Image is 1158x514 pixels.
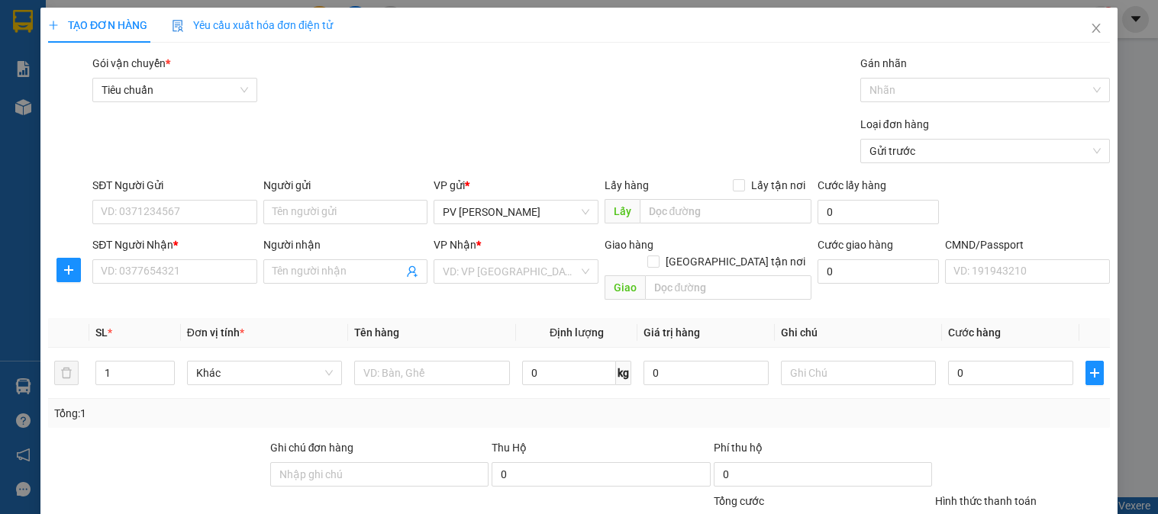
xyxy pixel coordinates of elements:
span: close [1090,22,1102,34]
input: VD: Bàn, Ghế [354,361,509,385]
input: 0 [644,361,769,385]
span: user-add [406,265,418,278]
input: Dọc đường [645,275,811,300]
span: Cước hàng [948,326,1001,339]
div: Người gửi [263,177,427,194]
span: Giao hàng [605,239,653,251]
span: plus [1086,367,1103,379]
label: Loại đơn hàng [860,118,929,130]
span: VP Nhận [434,239,476,251]
img: icon [172,20,184,32]
span: [GEOGRAPHIC_DATA] tận nơi [660,253,811,270]
span: plus [57,264,80,276]
button: plus [56,258,81,282]
label: Cước giao hàng [818,239,893,251]
span: Giá trị hàng [644,326,700,339]
span: Lấy tận nơi [745,177,811,194]
span: Định lượng [550,326,604,339]
span: Lấy [605,199,640,223]
span: Gói vận chuyển [92,57,170,69]
div: SĐT Người Gửi [92,177,256,194]
span: Giao [605,275,645,300]
input: Ghi chú đơn hàng [270,462,489,487]
div: CMND/Passport [945,236,1109,253]
div: Phí thu hộ [714,439,933,462]
label: Gán nhãn [860,57,907,69]
button: Close [1075,8,1118,50]
span: Đơn vị tính [187,326,244,339]
input: Cước lấy hàng [818,200,940,224]
span: Yêu cầu xuất hóa đơn điện tử [172,19,333,31]
span: Tổng cước [714,495,764,507]
div: SĐT Người Nhận [92,236,256,253]
span: Tiêu chuẩn [102,79,247,101]
span: TẠO ĐƠN HÀNG [48,19,147,31]
th: Ghi chú [775,318,942,348]
label: Hình thức thanh toán [935,495,1037,507]
input: Ghi Chú [781,361,936,385]
input: Cước giao hàng [818,259,940,284]
button: plus [1085,361,1104,385]
label: Cước lấy hàng [818,179,886,191]
span: SL [95,326,108,339]
span: Thu Hộ [492,442,527,454]
span: plus [48,20,59,31]
span: Lấy hàng [605,179,649,191]
div: Người nhận [263,236,427,253]
span: Khác [196,361,333,384]
input: Dọc đường [640,199,811,223]
div: VP gửi [434,177,598,194]
span: Gửi trước [869,140,1101,162]
div: Tổng: 1 [54,405,448,422]
button: delete [54,361,79,385]
span: Tên hàng [354,326,399,339]
span: kg [616,361,631,385]
label: Ghi chú đơn hàng [270,442,354,454]
span: PV Gia Nghĩa [443,201,589,223]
